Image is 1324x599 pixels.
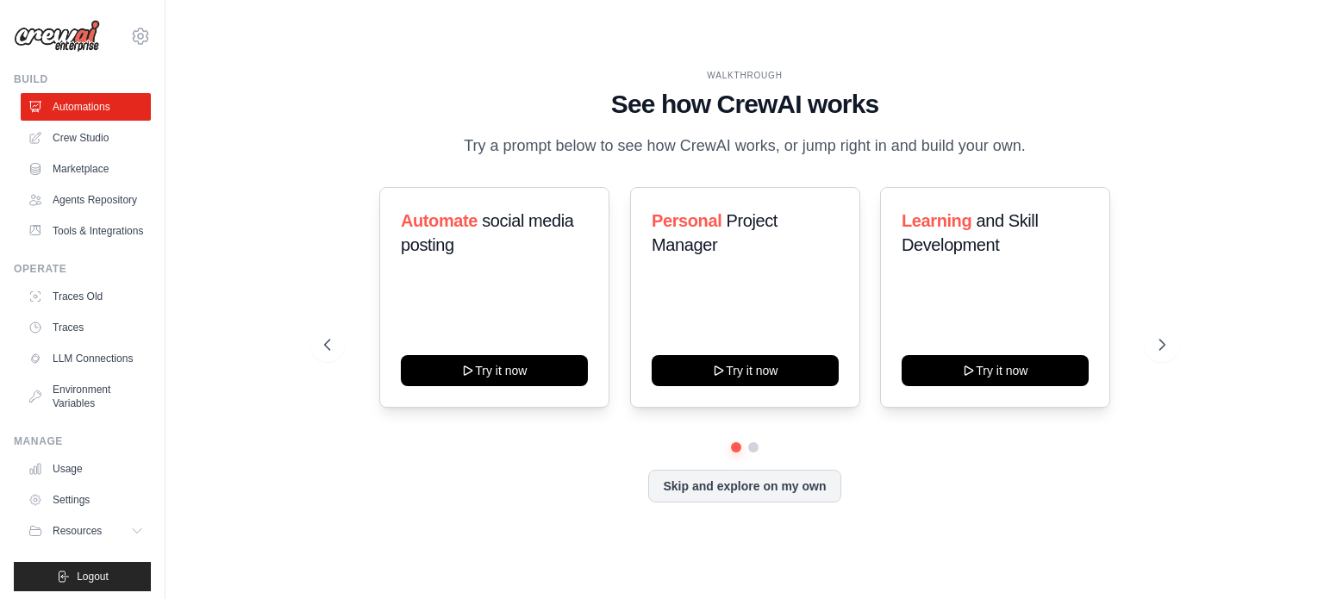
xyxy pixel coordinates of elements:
p: Try a prompt below to see how CrewAI works, or jump right in and build your own. [455,134,1034,159]
a: Tools & Integrations [21,217,151,245]
span: Learning [902,211,971,230]
button: Try it now [902,355,1089,386]
a: Traces Old [21,283,151,310]
button: Try it now [652,355,839,386]
a: Crew Studio [21,124,151,152]
span: and Skill Development [902,211,1038,254]
a: Settings [21,486,151,514]
button: Try it now [401,355,588,386]
h1: See how CrewAI works [324,89,1165,120]
a: Traces [21,314,151,341]
button: Logout [14,562,151,591]
a: Environment Variables [21,376,151,417]
button: Resources [21,517,151,545]
span: Resources [53,524,102,538]
span: social media posting [401,211,574,254]
span: Project Manager [652,211,778,254]
a: Agents Repository [21,186,151,214]
img: Logo [14,20,100,53]
a: Usage [21,455,151,483]
div: Build [14,72,151,86]
a: Marketplace [21,155,151,183]
span: Personal [652,211,721,230]
span: Logout [77,570,109,583]
span: Automate [401,211,478,230]
a: Automations [21,93,151,121]
div: WALKTHROUGH [324,69,1165,82]
button: Skip and explore on my own [648,470,840,502]
div: Manage [14,434,151,448]
div: Operate [14,262,151,276]
a: LLM Connections [21,345,151,372]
